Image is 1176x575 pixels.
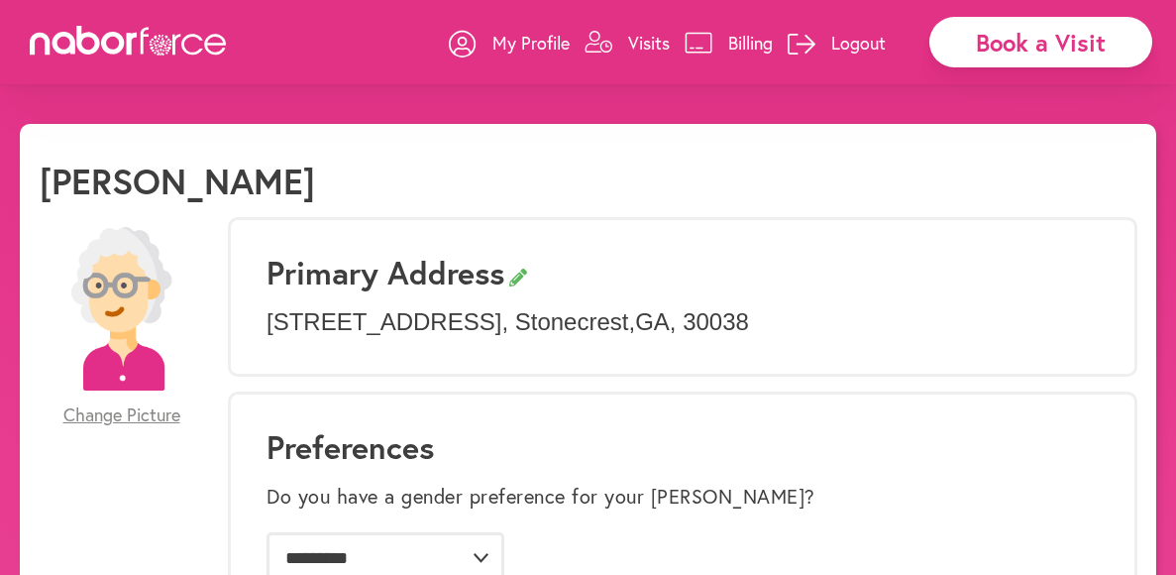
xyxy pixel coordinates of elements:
[267,485,815,509] label: Do you have a gender preference for your [PERSON_NAME]?
[40,160,315,202] h1: [PERSON_NAME]
[728,31,773,55] p: Billing
[267,254,1099,291] h3: Primary Address
[40,227,203,391] img: efc20bcf08b0dac87679abea64c1faab.png
[628,31,670,55] p: Visits
[267,308,1099,337] p: [STREET_ADDRESS] , Stonecrest , GA , 30038
[492,31,570,55] p: My Profile
[63,404,180,426] span: Change Picture
[788,13,886,72] a: Logout
[831,31,886,55] p: Logout
[929,17,1152,67] div: Book a Visit
[449,13,570,72] a: My Profile
[685,13,773,72] a: Billing
[585,13,670,72] a: Visits
[267,428,1099,466] h1: Preferences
